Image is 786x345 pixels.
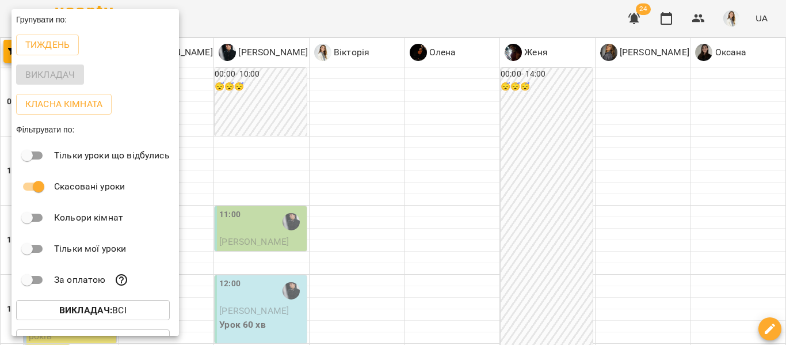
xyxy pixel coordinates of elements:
p: За оплатою [54,273,105,287]
p: Кольори кімнат [54,211,123,225]
b: Класна кімната : [44,334,127,345]
p: Тиждень [25,38,70,52]
div: Групувати по: [12,9,179,30]
button: Тиждень [16,35,79,55]
p: Скасовані уроки [54,180,125,194]
button: Класна кімната [16,94,112,115]
div: Фільтрувати по: [12,119,179,140]
b: Викладач : [59,305,112,316]
p: Тільки мої уроки [54,242,126,256]
button: Викладач:Всі [16,300,170,321]
p: Всі [59,304,127,317]
p: Тільки уроки що відбулись [54,149,170,162]
p: Класна кімната [25,97,102,111]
